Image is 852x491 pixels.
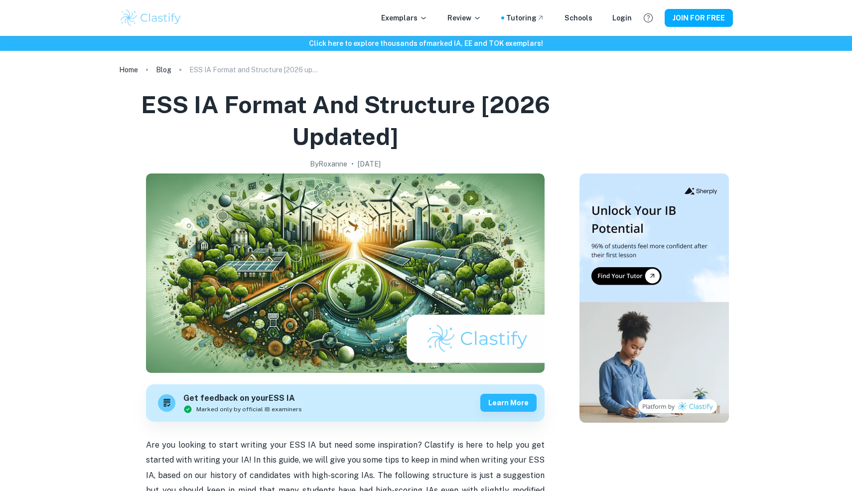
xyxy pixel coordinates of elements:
[156,63,171,77] a: Blog
[447,12,481,23] p: Review
[480,394,537,412] button: Learn more
[506,12,545,23] a: Tutoring
[358,159,381,169] h2: [DATE]
[665,9,733,27] button: JOIN FOR FREE
[189,64,319,75] p: ESS IA Format and Structure [2026 updated]
[183,392,302,405] h6: Get feedback on your ESS IA
[640,9,657,26] button: Help and Feedback
[579,173,729,423] img: Thumbnail
[351,159,354,169] p: •
[146,173,545,373] img: ESS IA Format and Structure [2026 updated] cover image
[612,12,632,23] a: Login
[310,159,347,169] h2: By Roxanne
[119,8,182,28] img: Clastify logo
[2,38,850,49] h6: Click here to explore thousands of marked IA, EE and TOK exemplars !
[381,12,427,23] p: Exemplars
[119,63,138,77] a: Home
[196,405,302,414] span: Marked only by official IB examiners
[146,384,545,422] a: Get feedback on yourESS IAMarked only by official IB examinersLearn more
[565,12,592,23] a: Schools
[123,89,568,153] h1: ESS IA Format and Structure [2026 updated]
